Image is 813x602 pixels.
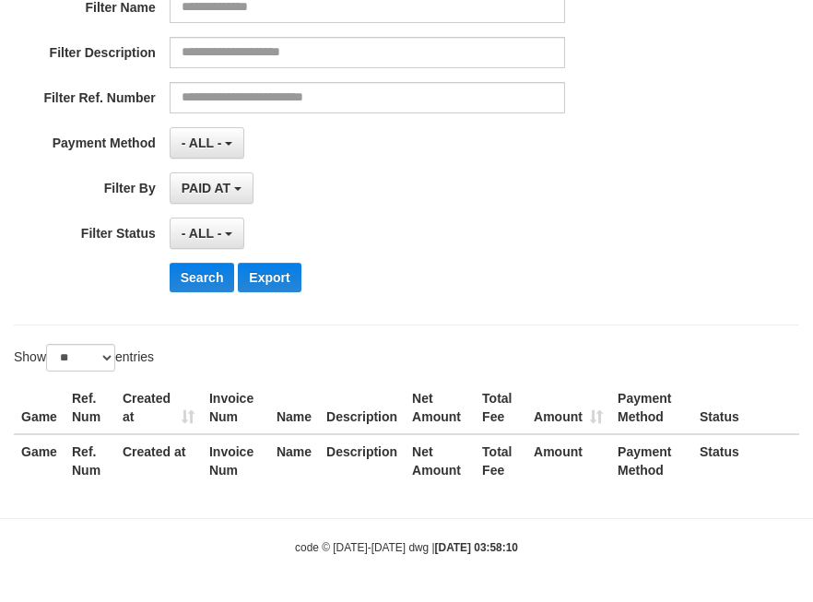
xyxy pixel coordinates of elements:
[319,382,405,434] th: Description
[475,382,526,434] th: Total Fee
[182,136,222,150] span: - ALL -
[65,434,115,487] th: Ref. Num
[526,434,610,487] th: Amount
[182,226,222,241] span: - ALL -
[46,344,115,372] select: Showentries
[115,382,202,434] th: Created at
[405,434,475,487] th: Net Amount
[319,434,405,487] th: Description
[238,263,300,292] button: Export
[65,382,115,434] th: Ref. Num
[610,434,692,487] th: Payment Method
[435,541,518,554] strong: [DATE] 03:58:10
[182,181,230,195] span: PAID AT
[14,382,65,434] th: Game
[475,434,526,487] th: Total Fee
[295,541,518,554] small: code © [DATE]-[DATE] dwg |
[170,127,244,159] button: - ALL -
[14,434,65,487] th: Game
[269,382,319,434] th: Name
[170,218,244,249] button: - ALL -
[202,434,269,487] th: Invoice Num
[170,172,253,204] button: PAID AT
[405,382,475,434] th: Net Amount
[115,434,202,487] th: Created at
[610,382,692,434] th: Payment Method
[692,382,799,434] th: Status
[269,434,319,487] th: Name
[692,434,799,487] th: Status
[170,263,235,292] button: Search
[526,382,610,434] th: Amount
[14,344,154,372] label: Show entries
[202,382,269,434] th: Invoice Num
